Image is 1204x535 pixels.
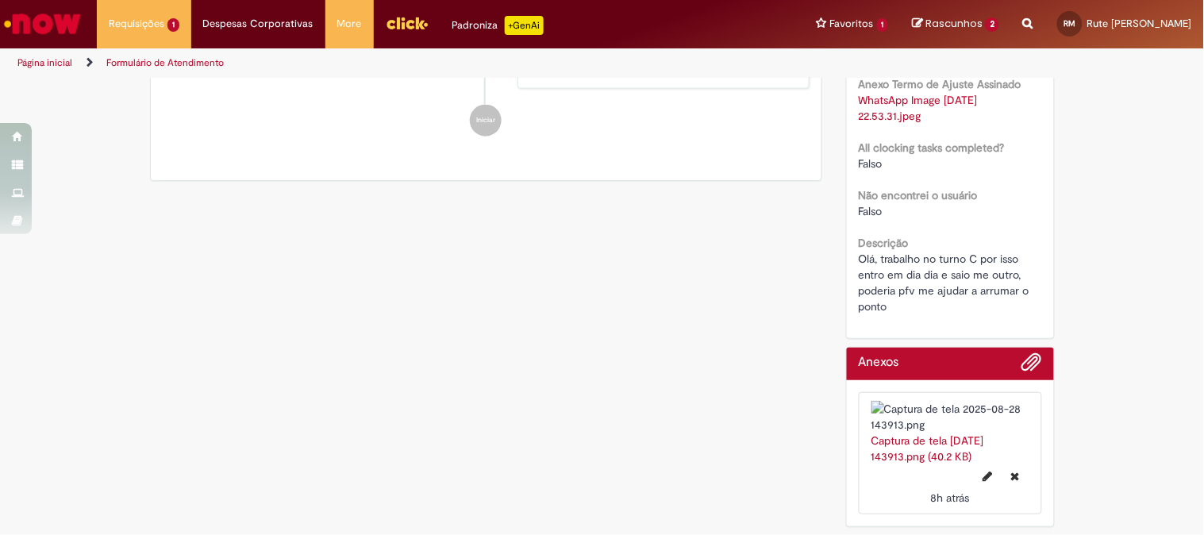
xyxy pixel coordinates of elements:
p: +GenAi [505,16,544,35]
span: RM [1064,18,1076,29]
b: Descrição [859,236,909,250]
span: Falso [859,156,883,171]
span: 2 [985,17,999,32]
a: Formulário de Atendimento [106,56,224,69]
span: 8h atrás [931,491,970,505]
a: Rascunhos [912,17,999,32]
span: Requisições [109,16,164,32]
span: Falso [859,204,883,218]
img: ServiceNow [2,8,83,40]
span: Rascunhos [925,16,983,31]
span: More [337,16,362,32]
li: Rute Mota de Moraes [163,13,810,90]
a: Download de WhatsApp Image 2025-08-27 at 22.53.31.jpeg [859,93,981,123]
span: 1 [167,18,179,32]
span: Despesas Corporativas [203,16,314,32]
a: Página inicial [17,56,72,69]
span: 1 [877,18,889,32]
div: Padroniza [452,16,544,35]
img: Captura de tela 2025-08-28 143913.png [871,401,1029,433]
span: Olá, trabalho no turno C por isso entro em dia dia e saio me outro, poderia pfv me ajudar a arrum... [859,252,1033,314]
button: Adicionar anexos [1021,352,1042,380]
button: Excluir Captura de tela 2025-08-28 143913.png [1002,464,1029,490]
span: Rute [PERSON_NAME] [1087,17,1192,30]
h2: Anexos [859,356,899,370]
img: click_logo_yellow_360x200.png [386,11,429,35]
b: All clocking tasks completed? [859,140,1005,155]
b: Anexo Termo de Ajuste Assinado [859,77,1021,91]
time: 28/08/2025 14:41:02 [931,491,970,505]
button: Editar nome de arquivo Captura de tela 2025-08-28 143913.png [974,464,1002,490]
b: Não encontrei o usuário [859,188,978,202]
a: Captura de tela [DATE] 143913.png (40.2 KB) [871,433,984,464]
ul: Trilhas de página [12,48,790,78]
span: Favoritos [830,16,874,32]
